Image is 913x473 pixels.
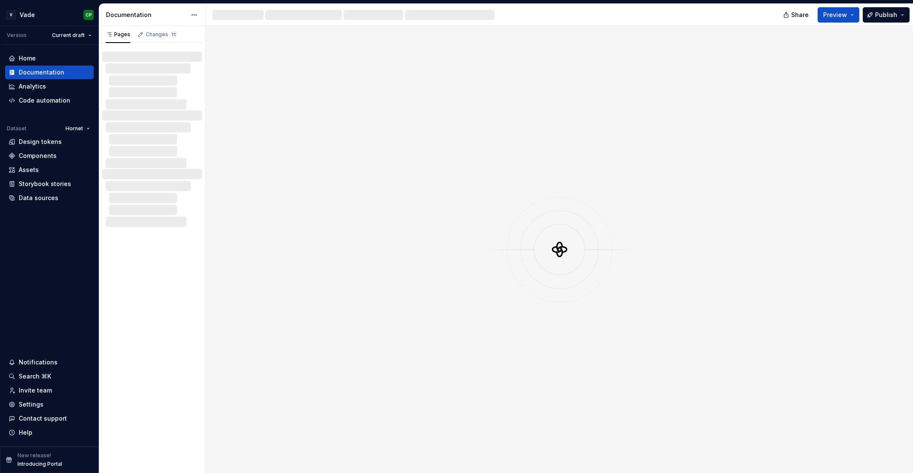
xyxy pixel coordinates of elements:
a: Storybook stories [5,177,94,191]
div: Pages [106,31,130,38]
span: Share [791,11,809,19]
div: Documentation [106,11,187,19]
span: Publish [875,11,897,19]
p: Introducing Portal [17,461,62,467]
span: Preview [823,11,847,19]
span: Current draft [52,32,85,39]
button: Search ⌘K [5,370,94,383]
div: CP [86,11,92,18]
a: Data sources [5,191,94,205]
div: V [6,10,16,20]
div: Changes [146,31,177,38]
div: Analytics [19,82,46,91]
div: Data sources [19,194,58,202]
div: Settings [19,400,43,409]
a: Settings [5,398,94,411]
button: Preview [818,7,859,23]
a: Documentation [5,66,94,79]
a: Analytics [5,80,94,93]
div: Documentation [19,68,64,77]
button: Publish [863,7,910,23]
button: VVadeCP [2,6,97,24]
span: 11 [170,31,177,38]
div: Home [19,54,36,63]
div: Vade [20,11,35,19]
a: Invite team [5,384,94,397]
div: Version [7,32,26,39]
a: Home [5,52,94,65]
p: New release! [17,452,51,459]
div: Invite team [19,386,52,395]
button: Help [5,426,94,439]
div: Design tokens [19,138,62,146]
div: Search ⌘K [19,372,51,381]
button: Notifications [5,355,94,369]
a: Assets [5,163,94,177]
div: Code automation [19,96,70,105]
div: Dataset [7,125,26,132]
div: Components [19,152,57,160]
button: Hornet [62,123,94,135]
button: Contact support [5,412,94,425]
button: Current draft [48,29,95,41]
div: Contact support [19,414,67,423]
div: Notifications [19,358,57,367]
button: Share [779,7,814,23]
div: Assets [19,166,39,174]
a: Code automation [5,94,94,107]
span: Hornet [66,125,83,132]
div: Storybook stories [19,180,71,188]
div: Help [19,428,32,437]
a: Components [5,149,94,163]
a: Design tokens [5,135,94,149]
